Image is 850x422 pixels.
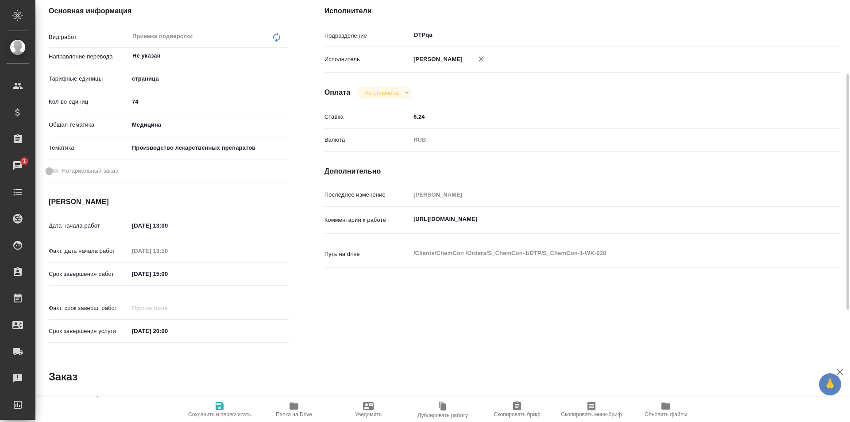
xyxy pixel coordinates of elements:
button: Скопировать бриф [480,397,554,422]
span: 1 [17,157,31,166]
button: Уведомить [331,397,406,422]
p: Кол-во единиц [49,97,129,106]
h4: Основная информация [49,395,289,405]
span: Нотариальный заказ [62,166,118,175]
button: Дублировать работу [406,397,480,422]
h4: Исполнители [325,6,840,16]
button: Open [284,55,286,57]
span: Дублировать работу [417,412,468,418]
div: RUB [410,132,797,147]
span: Папка на Drive [276,411,312,418]
p: Исполнитель [325,55,410,64]
button: Папка на Drive [257,397,331,422]
span: Уведомить [355,411,382,418]
p: Комментарий к работе [325,216,410,225]
h4: Оплата [325,87,351,98]
p: Направление перевода [49,52,129,61]
p: Подразделение [325,31,410,40]
span: Обновить файлы [645,411,688,418]
textarea: /Clients/ChemCon /Orders/S_ChemCon-1/DTP/S_ChemCon-1-WK-028 [410,246,797,261]
input: Пустое поле [129,302,206,314]
p: Факт. срок заверш. работ [49,304,129,313]
button: Скопировать мини-бриф [554,397,629,422]
p: [PERSON_NAME] [410,55,463,64]
h4: Дополнительно [325,395,840,405]
p: Факт. дата начала работ [49,247,129,256]
p: Последнее изменение [325,190,410,199]
button: Сохранить и пересчитать [182,397,257,422]
p: Срок завершения работ [49,270,129,279]
span: 🙏 [823,375,838,394]
div: Медицина [129,117,289,132]
textarea: [URL][DOMAIN_NAME] [410,212,797,227]
p: Тематика [49,143,129,152]
input: ✎ Введи что-нибудь [129,325,206,337]
h4: Дополнительно [325,166,840,177]
button: Не оплачена [362,89,401,97]
input: ✎ Введи что-нибудь [129,219,206,232]
div: Производство лекарственных препаратов [129,140,289,155]
button: Удалить исполнителя [471,49,491,69]
span: Скопировать мини-бриф [561,411,622,418]
input: ✎ Введи что-нибудь [129,267,206,280]
p: Путь на drive [325,250,410,259]
input: Пустое поле [410,188,797,201]
h2: Заказ [49,370,77,384]
input: ✎ Введи что-нибудь [410,110,797,123]
p: Вид работ [49,33,129,42]
input: Пустое поле [129,244,206,257]
h4: [PERSON_NAME] [49,197,289,207]
span: Скопировать бриф [494,411,540,418]
p: Ставка [325,112,410,121]
span: Сохранить и пересчитать [188,411,251,418]
p: Дата начала работ [49,221,129,230]
div: страница [129,71,289,86]
button: 🙏 [819,373,841,395]
div: Не оплачена [357,87,412,99]
p: Общая тематика [49,120,129,129]
p: Валюта [325,136,410,144]
p: Тарифные единицы [49,74,129,83]
h4: Основная информация [49,6,289,16]
p: Срок завершения услуги [49,327,129,336]
input: ✎ Введи что-нибудь [129,95,289,108]
button: Open [792,34,794,36]
button: Обновить файлы [629,397,703,422]
a: 1 [2,155,33,177]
